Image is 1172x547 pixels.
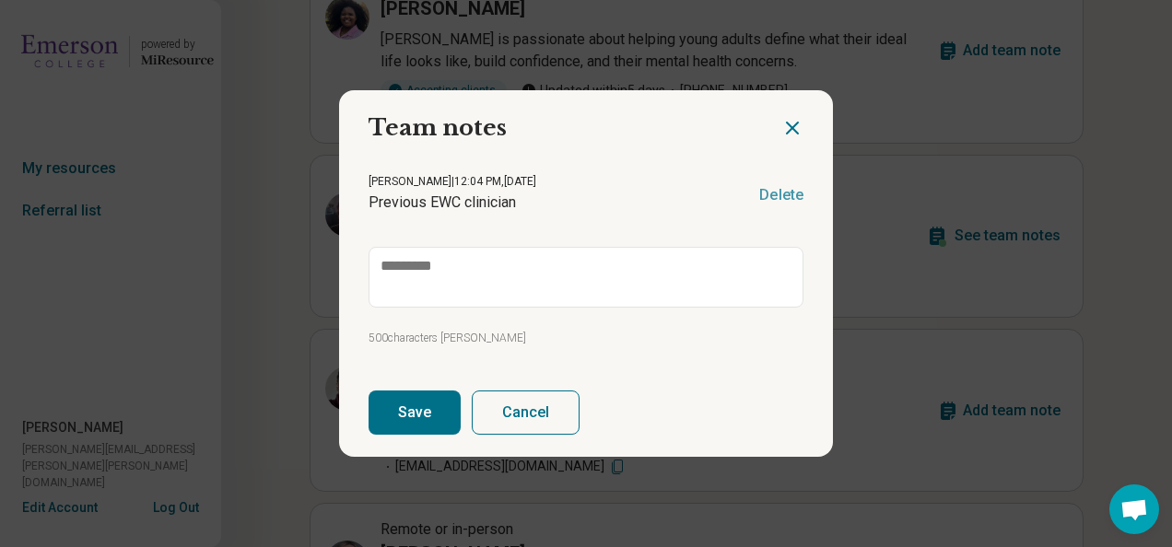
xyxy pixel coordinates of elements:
[339,90,781,151] h2: Team notes
[454,175,501,188] span: 12:04 PM
[369,390,461,435] button: Save
[781,117,803,139] button: Close dialog
[369,191,665,217] div: Previous EWC clinician
[369,330,803,346] p: 500 characters [PERSON_NAME]
[369,175,451,188] span: [PERSON_NAME]
[472,390,580,435] button: Cancel
[759,188,803,203] span: Delete
[501,175,504,188] span: ,
[504,175,536,188] span: [DATE]
[730,173,803,217] button: Delete
[451,175,454,188] span: |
